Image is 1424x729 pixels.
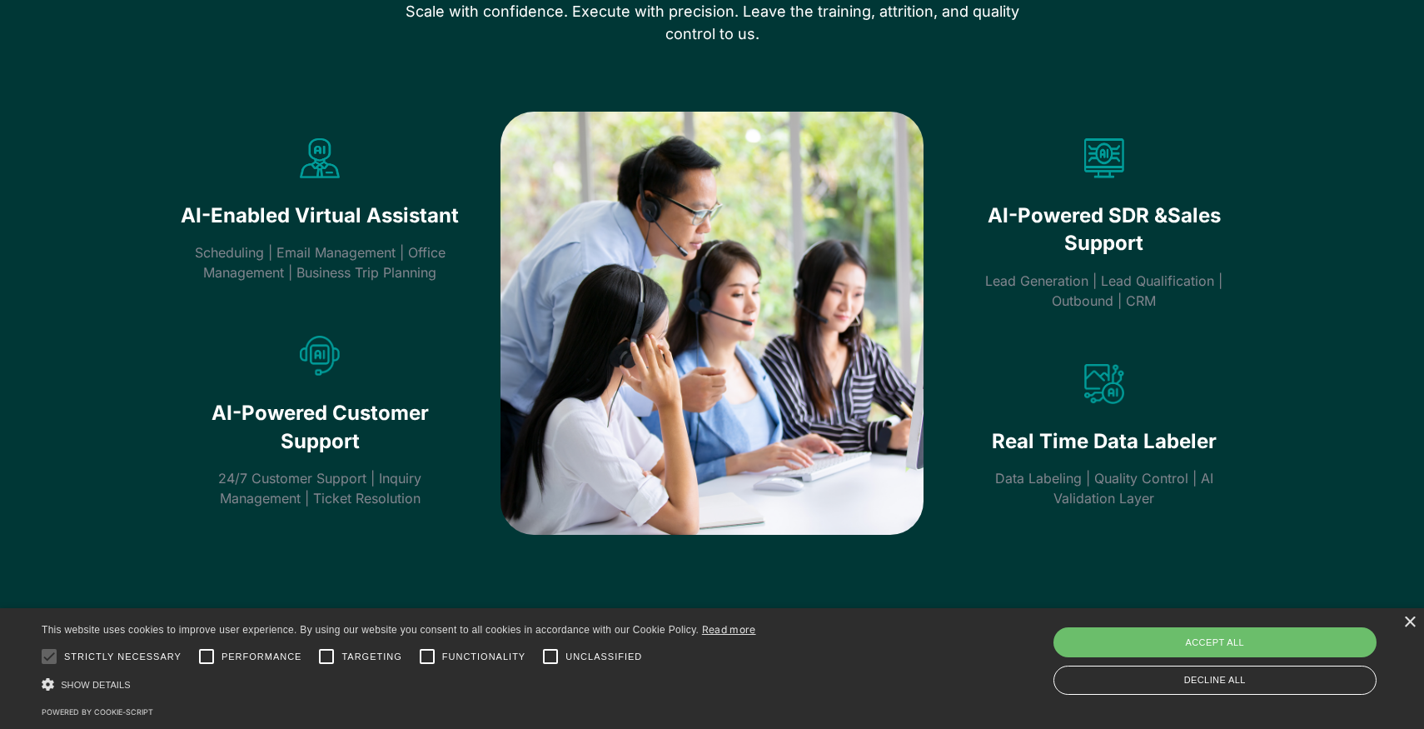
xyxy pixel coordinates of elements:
h2: AI-Powered Customer Support [179,399,461,455]
div: Data Labeling | Quality Control | AI Validation Layer [963,468,1245,508]
div: Accept all [1053,627,1377,657]
div: Decline all [1053,666,1377,695]
h2: AI-Powered SDR &Sales Support [963,202,1245,257]
a: Powered by cookie-script [42,707,153,717]
span: This website uses cookies to improve user experience. By using our website you consent to all coo... [42,624,699,636]
span: Unclassified [565,650,642,664]
div: Show details [42,676,756,693]
span: Targeting [341,650,401,664]
span: Strictly necessary [64,650,182,664]
a: Read more [702,623,756,636]
span: Performance [222,650,302,664]
iframe: Chat Widget [1341,649,1424,729]
div: Scheduling | Email Management | Office Management | Business Trip Planning [179,242,461,282]
div: 24/7 Customer Support | Inquiry Management | Ticket Resolution [179,468,461,508]
div: Close [1403,617,1416,629]
h2: Real Time Data Labeler [963,427,1245,456]
span: Functionality [442,650,525,664]
span: Show details [61,680,131,690]
h2: AI-Enabled Virtual Assistant [179,202,461,230]
div: Lead Generation | Lead Qualification | Outbound | CRM [963,271,1245,311]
